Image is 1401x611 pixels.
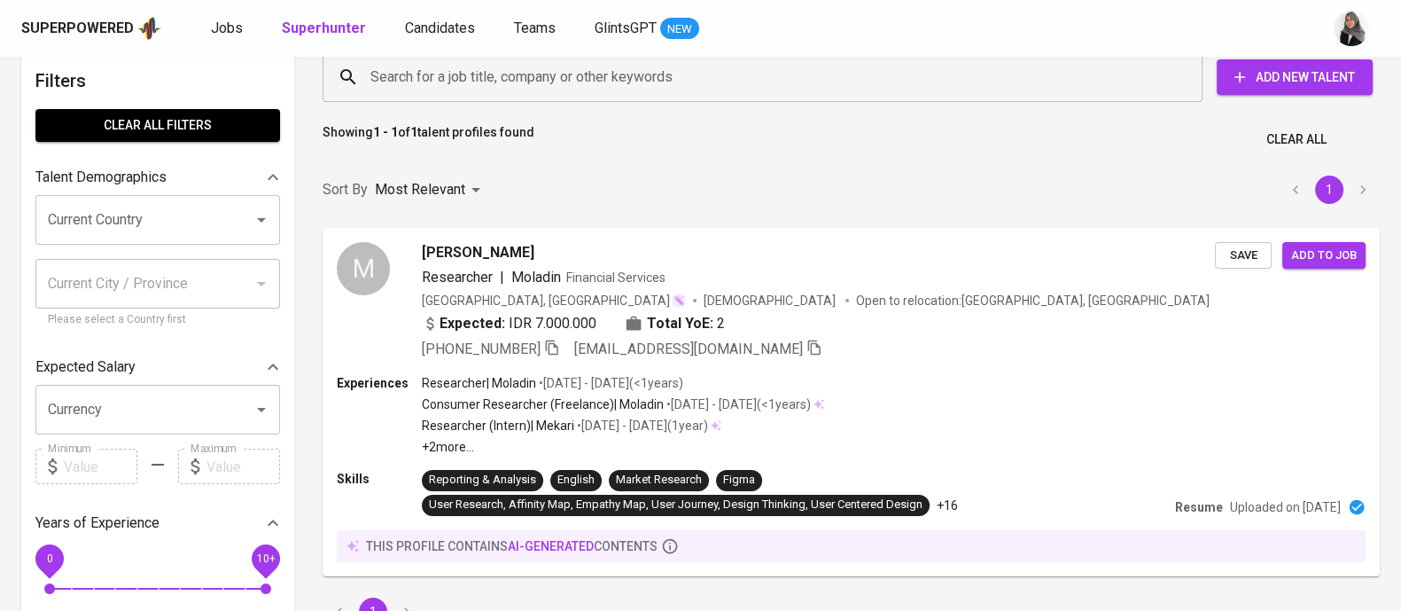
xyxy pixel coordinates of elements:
span: Add New Talent [1231,67,1358,89]
img: sinta.windasari@glints.com [1334,11,1369,46]
div: English [557,472,595,489]
span: 0 [46,552,52,565]
a: M[PERSON_NAME]Researcher|MoladinFinancial Services[GEOGRAPHIC_DATA], [GEOGRAPHIC_DATA][DEMOGRAPHI... [323,228,1380,576]
p: Researcher (Intern) | Mekari [422,417,574,435]
span: Candidates [405,20,475,36]
div: IDR 7.000.000 [422,313,596,334]
img: magic_wand.svg [672,294,686,308]
p: Years of Experience [35,513,160,534]
div: Superpowered [21,19,134,39]
p: Expected Salary [35,356,136,378]
p: Showing of talent profiles found [323,123,534,156]
b: 1 [410,125,417,139]
p: +16 [937,497,958,514]
span: Clear All filters [50,114,266,137]
b: Total YoE: [647,313,713,334]
span: NEW [660,20,699,38]
button: Open [249,397,274,422]
p: Uploaded on [DATE] [1230,498,1341,516]
span: Financial Services [566,270,665,285]
span: AI-generated [508,539,594,553]
span: Jobs [211,20,243,36]
p: • [DATE] - [DATE] ( <1 years ) [536,374,683,392]
a: Superhunter [282,18,370,40]
p: Experiences [337,374,422,392]
span: Moladin [511,269,561,286]
span: [EMAIL_ADDRESS][DOMAIN_NAME] [574,341,803,357]
p: Please select a Country first [48,311,268,329]
a: Teams [514,18,559,40]
p: Talent Demographics [35,167,167,188]
button: Add to job [1282,242,1366,270]
span: [PHONE_NUMBER] [422,341,541,357]
span: 2 [717,313,725,334]
p: • [DATE] - [DATE] ( 1 year ) [574,417,708,435]
button: page 1 [1315,176,1343,204]
button: Open [249,208,274,232]
div: Market Research [616,472,702,489]
button: Save [1215,242,1272,270]
p: Most Relevant [375,179,465,200]
div: Expected Salary [35,349,280,385]
p: Researcher | Moladin [422,374,536,392]
p: Sort By [323,179,368,200]
span: Clear All [1266,129,1327,151]
input: Value [206,449,280,484]
span: [DEMOGRAPHIC_DATA] [704,292,838,309]
div: Most Relevant [375,174,486,207]
nav: pagination navigation [1279,176,1380,204]
b: Superhunter [282,20,366,36]
img: app logo [137,15,161,42]
span: 10+ [256,552,275,565]
a: GlintsGPT NEW [595,18,699,40]
p: +2 more ... [422,438,824,456]
span: Save [1224,246,1263,266]
p: this profile contains contents [366,537,658,555]
p: Skills [337,470,422,488]
button: Clear All [1259,123,1334,156]
div: User Research, Affinity Map, Empathy Map, User Journey, Design Thinking, User Centered Design [429,497,922,513]
a: Candidates [405,18,479,40]
input: Value [64,449,137,484]
p: Open to relocation : [GEOGRAPHIC_DATA], [GEOGRAPHIC_DATA] [856,292,1210,309]
p: Resume [1175,498,1223,516]
a: Jobs [211,18,246,40]
div: Figma [723,472,755,489]
span: [PERSON_NAME] [422,242,534,263]
span: Researcher [422,269,493,286]
b: Expected: [440,313,505,334]
span: | [500,267,504,288]
div: M [337,242,390,295]
p: Consumer Researcher (Freelance) | Moladin [422,396,664,413]
a: Superpoweredapp logo [21,15,161,42]
b: 1 - 1 [373,125,398,139]
h6: Filters [35,67,280,95]
p: • [DATE] - [DATE] ( <1 years ) [664,396,811,413]
button: Clear All filters [35,109,280,142]
span: Add to job [1291,246,1357,266]
div: [GEOGRAPHIC_DATA], [GEOGRAPHIC_DATA] [422,292,686,309]
span: GlintsGPT [595,20,657,36]
div: Years of Experience [35,505,280,541]
div: Talent Demographics [35,160,280,195]
button: Add New Talent [1217,59,1373,95]
span: Teams [514,20,556,36]
div: Reporting & Analysis [429,472,536,489]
